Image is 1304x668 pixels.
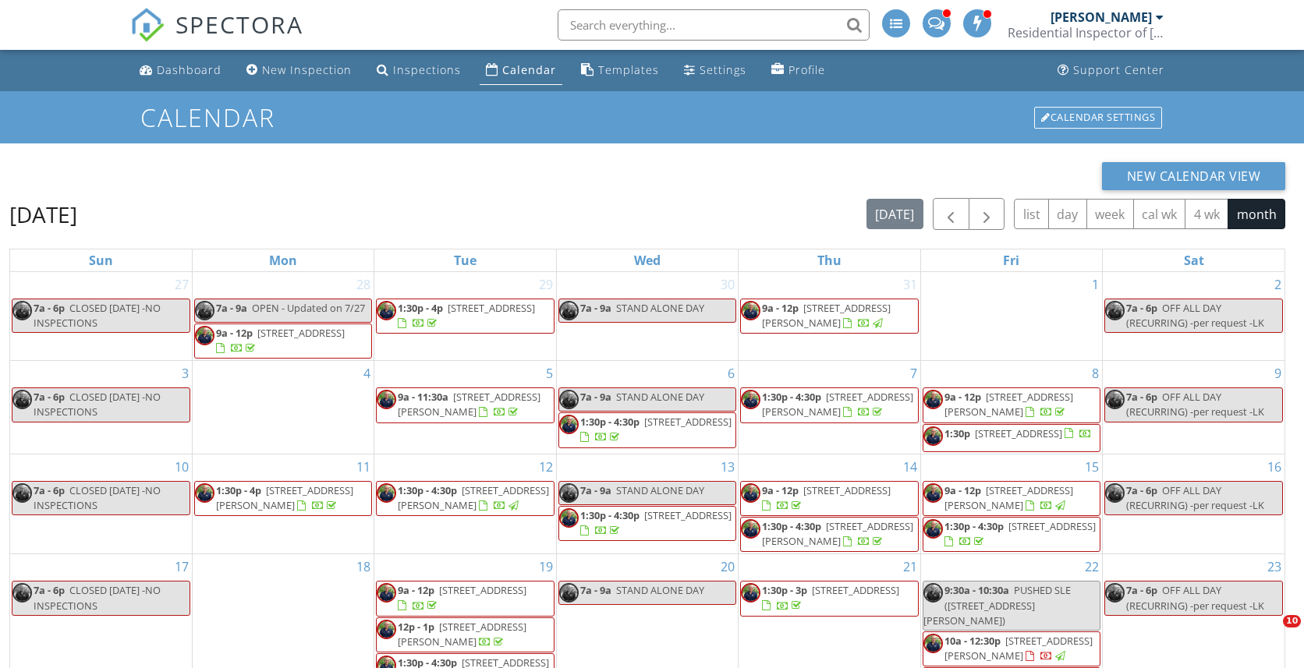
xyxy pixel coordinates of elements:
a: 1:30p - 4:30p [STREET_ADDRESS][PERSON_NAME] [740,517,918,552]
a: 1:30p - 4p [STREET_ADDRESS] [376,299,554,334]
img: joe_galison.png [195,326,214,345]
a: Go to August 3, 2025 [179,361,192,386]
a: New Inspection [240,56,358,85]
span: 7a - 9a [216,301,247,315]
button: week [1086,199,1134,229]
a: Go to August 20, 2025 [718,554,738,579]
div: Residential Inspector of America (Jacksonville) [1008,25,1164,41]
a: 1:30p - 4:30p [STREET_ADDRESS][PERSON_NAME] [762,390,913,419]
span: OFF ALL DAY (RECURRING) -per request -LK [1126,301,1264,330]
img: joe_galison.png [923,519,943,539]
span: 1:30p - 3p [762,583,807,597]
a: 1:30p - 4:30p [STREET_ADDRESS][PERSON_NAME] [740,387,918,422]
button: Previous month [933,198,969,230]
td: Go to August 14, 2025 [739,454,920,554]
span: OPEN - Updated on 7/27 [252,301,365,315]
a: 1:30p - 4p [STREET_ADDRESS][PERSON_NAME] [216,483,353,512]
a: Go to July 31, 2025 [900,272,920,297]
span: [STREET_ADDRESS] [975,426,1062,440]
span: 1:30p - 4:30p [762,519,821,533]
td: Go to August 4, 2025 [192,361,374,454]
img: joe_galison.png [559,415,579,434]
a: 9a - 12p [STREET_ADDRESS][PERSON_NAME] [923,481,1100,516]
img: joe_galison.png [12,390,32,409]
img: joe_galison.png [559,483,579,503]
a: Thursday [814,249,845,271]
a: Go to July 27, 2025 [172,272,192,297]
a: Dashboard [133,56,228,85]
span: 9a - 11:30a [398,390,448,404]
button: cal wk [1133,199,1186,229]
span: 7a - 6p [1126,483,1157,497]
td: Go to August 3, 2025 [10,361,192,454]
img: joe_galison.png [195,301,214,320]
img: joe_galison.png [1105,301,1125,320]
div: [PERSON_NAME] [1051,9,1152,25]
span: 1:30p - 4:30p [944,519,1004,533]
a: Go to August 4, 2025 [360,361,374,386]
a: 9a - 12p [STREET_ADDRESS] [762,483,891,512]
button: list [1014,199,1049,229]
td: Go to July 29, 2025 [374,272,556,361]
img: joe_galison.png [923,634,943,653]
span: 7a - 6p [34,390,65,404]
span: [STREET_ADDRESS][PERSON_NAME] [944,483,1073,512]
a: Go to August 12, 2025 [536,454,556,479]
span: 10 [1283,615,1301,627]
img: The Best Home Inspection Software - Spectora [130,8,165,42]
img: joe_galison.png [1105,583,1125,603]
img: joe_galison.png [741,583,760,603]
img: joe_galison.png [377,620,396,639]
span: 9a - 12p [398,583,434,597]
span: [STREET_ADDRESS][PERSON_NAME] [944,390,1073,419]
a: Go to August 13, 2025 [718,454,738,479]
span: [STREET_ADDRESS][PERSON_NAME] [762,390,913,419]
span: 7a - 6p [34,583,65,597]
span: OFF ALL DAY (RECURRING) -per request -LK [1126,390,1264,419]
a: 9a - 12p [STREET_ADDRESS][PERSON_NAME] [944,390,1073,419]
a: 1:30p - 4p [STREET_ADDRESS][PERSON_NAME] [194,481,372,516]
a: Go to July 30, 2025 [718,272,738,297]
a: Go to August 8, 2025 [1089,361,1102,386]
span: 7a - 6p [1126,390,1157,404]
span: 9a - 12p [216,326,253,340]
td: Go to July 28, 2025 [192,272,374,361]
div: Calendar Settings [1034,107,1162,129]
div: Templates [598,62,659,77]
span: 7a - 9a [580,583,611,597]
span: 7a - 6p [1126,301,1157,315]
a: 1:30p - 4:30p [STREET_ADDRESS] [580,508,732,537]
a: Go to August 15, 2025 [1082,454,1102,479]
img: joe_galison.png [12,483,32,503]
a: 1:30p - 4:30p [STREET_ADDRESS][PERSON_NAME] [398,483,549,512]
span: STAND ALONE DAY [616,301,704,315]
a: Go to August 16, 2025 [1264,454,1285,479]
div: New Inspection [262,62,352,77]
span: SPECTORA [175,8,303,41]
a: Inspections [370,56,467,85]
span: [STREET_ADDRESS][PERSON_NAME] [398,483,549,512]
img: joe_galison.png [559,390,579,409]
span: 9:30a - 10:30a [944,583,1009,597]
span: [STREET_ADDRESS] [812,583,899,597]
button: Next month [969,198,1005,230]
span: 7a - 9a [580,390,611,404]
div: Dashboard [157,62,221,77]
span: 1:30p - 4:30p [580,415,640,429]
td: Go to August 5, 2025 [374,361,556,454]
a: 9a - 12p [STREET_ADDRESS] [216,326,345,355]
a: Support Center [1051,56,1171,85]
a: 9a - 12p [STREET_ADDRESS] [398,583,526,612]
a: 1:30p - 4:30p [STREET_ADDRESS] [944,519,1096,548]
span: [STREET_ADDRESS][PERSON_NAME] [398,620,526,649]
span: [STREET_ADDRESS] [644,415,732,429]
a: 9a - 12p [STREET_ADDRESS] [376,581,554,616]
span: 1:30p - 4p [216,483,261,497]
a: Monday [266,249,300,271]
td: Go to August 8, 2025 [920,361,1102,454]
img: joe_galison.png [377,583,396,603]
div: Inspections [393,62,461,77]
img: joe_galison.png [377,301,396,320]
a: 1:30p - 4:30p [STREET_ADDRESS][PERSON_NAME] [376,481,554,516]
a: 1:30p - 4:30p [STREET_ADDRESS] [558,506,736,541]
